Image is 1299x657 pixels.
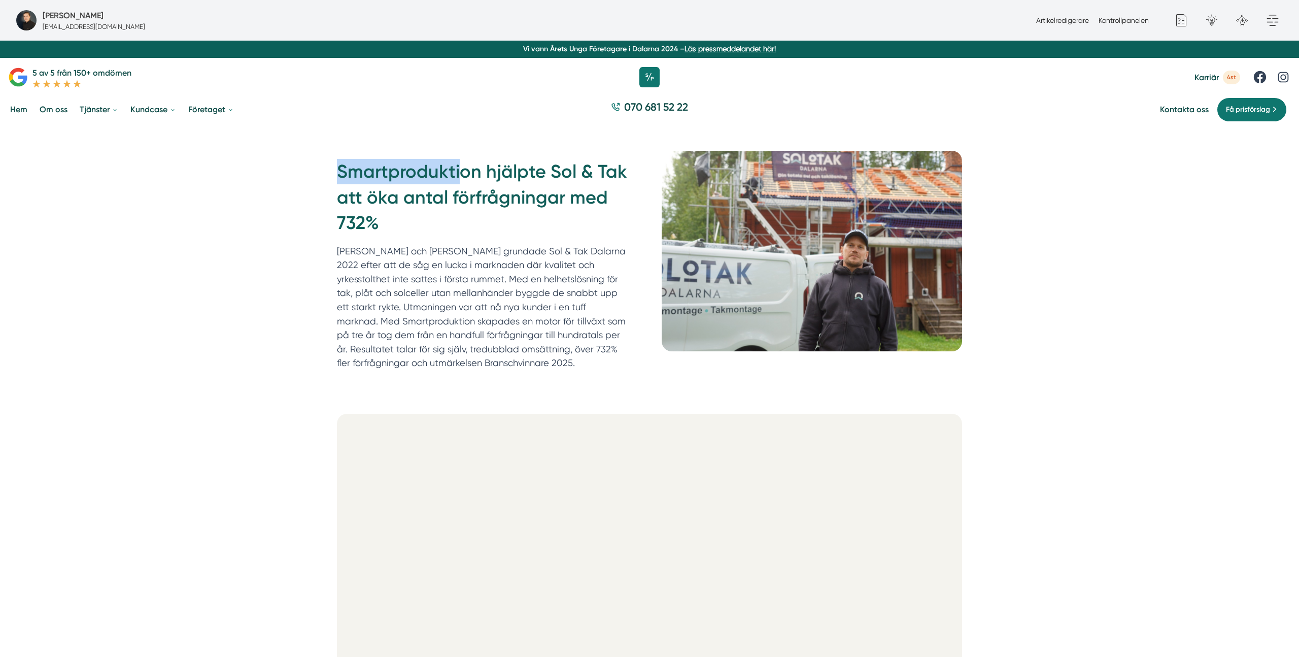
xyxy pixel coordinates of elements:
[1217,97,1287,122] a: Få prisförslag
[1099,16,1149,24] a: Kontrollpanelen
[624,100,688,114] span: 070 681 52 22
[78,96,120,122] a: Tjänster
[43,9,104,22] h5: Super Administratör
[1160,105,1209,114] a: Kontakta oss
[607,100,692,119] a: 070 681 52 22
[186,96,236,122] a: Företaget
[32,67,131,79] p: 5 av 5 från 150+ omdömen
[662,151,962,351] img: Bild till Smartproduktion hjälpte Sol & Tak att öka antal förfrågningar med 732%
[685,45,776,53] a: Läs pressmeddelandet här!
[38,96,70,122] a: Om oss
[16,10,37,30] img: foretagsbild-pa-smartproduktion-ett-foretag-i-dalarnas-lan-2023.jpg
[128,96,178,122] a: Kundcase
[1036,16,1089,24] a: Artikelredigerare
[43,22,145,31] p: [EMAIL_ADDRESS][DOMAIN_NAME]
[8,96,29,122] a: Hem
[1226,104,1270,115] span: Få prisförslag
[1223,71,1240,84] span: 4st
[1194,71,1240,84] a: Karriär 4st
[1194,73,1219,82] span: Karriär
[337,159,637,244] h1: Smartproduktion hjälpte Sol & Tak att öka antal förfrågningar med 732%
[4,44,1295,54] p: Vi vann Årets Unga Företagare i Dalarna 2024 –
[337,244,629,370] p: [PERSON_NAME] och [PERSON_NAME] grundade Sol & Tak Dalarna 2022 efter att de såg en lucka i markn...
